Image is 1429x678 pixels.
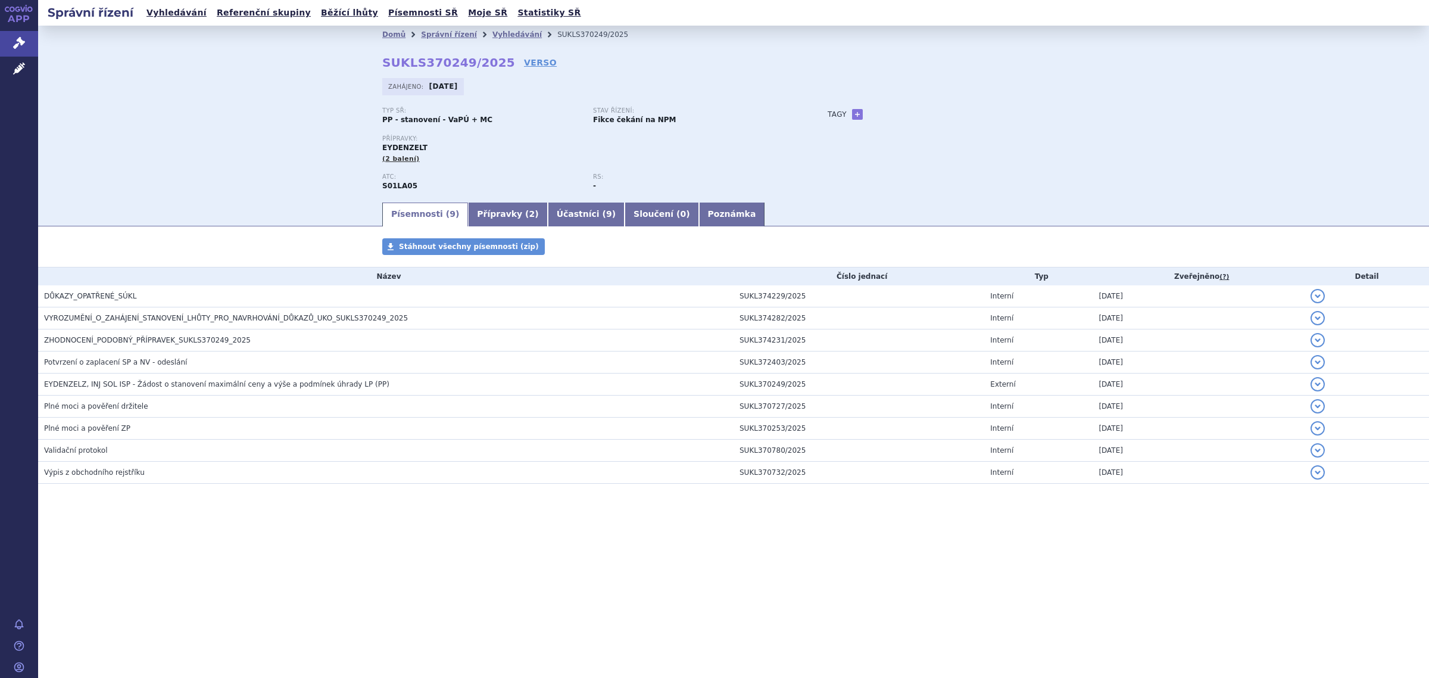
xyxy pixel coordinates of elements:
[734,440,984,462] td: SUKL370780/2025
[557,26,644,43] li: SUKLS370249/2025
[1311,421,1325,436] button: detail
[143,5,210,21] a: Vyhledávání
[990,358,1013,366] span: Interní
[429,82,458,91] strong: [DATE]
[514,5,584,21] a: Statistiky SŘ
[1311,289,1325,303] button: detail
[450,209,455,219] span: 9
[548,203,625,226] a: Účastníci (9)
[593,182,596,190] strong: -
[734,268,984,285] th: Číslo jednací
[382,107,581,114] p: Typ SŘ:
[593,116,676,124] strong: Fikce čekání na NPM
[382,203,468,226] a: Písemnosti (9)
[382,238,545,255] a: Stáhnout všechny písemnosti (zip)
[625,203,698,226] a: Sloučení (0)
[382,135,804,142] p: Přípravky:
[734,418,984,440] td: SUKL370253/2025
[1093,268,1305,285] th: Zveřejněno
[382,144,428,152] span: EYDENZELT
[1093,285,1305,307] td: [DATE]
[44,314,408,322] span: VYROZUMĚNÍ_O_ZAHÁJENÍ_STANOVENÍ_LHŮTY_PRO_NAVRHOVÁNÍ_DŮKAZŮ_UKO_SUKLS370249_2025
[734,285,984,307] td: SUKL374229/2025
[529,209,535,219] span: 2
[1311,333,1325,347] button: detail
[606,209,612,219] span: 9
[317,5,382,21] a: Běžící lhůty
[852,109,863,120] a: +
[468,203,547,226] a: Přípravky (2)
[1093,329,1305,352] td: [DATE]
[524,57,557,69] a: VERSO
[734,374,984,396] td: SUKL370249/2025
[399,242,539,251] span: Stáhnout všechny písemnosti (zip)
[44,358,187,366] span: Potvrzení o zaplacení SP a NV - odeslání
[734,396,984,418] td: SUKL370727/2025
[44,402,148,410] span: Plné moci a pověření držitele
[984,268,1093,285] th: Typ
[1093,440,1305,462] td: [DATE]
[38,4,143,21] h2: Správní řízení
[1311,465,1325,480] button: detail
[213,5,314,21] a: Referenční skupiny
[990,336,1013,344] span: Interní
[382,30,405,39] a: Domů
[1093,352,1305,374] td: [DATE]
[990,402,1013,410] span: Interní
[680,209,686,219] span: 0
[388,82,426,91] span: Zahájeno:
[382,55,515,70] strong: SUKLS370249/2025
[699,203,765,226] a: Poznámka
[421,30,477,39] a: Správní řízení
[734,352,984,374] td: SUKL372403/2025
[990,314,1013,322] span: Interní
[1093,374,1305,396] td: [DATE]
[990,380,1015,388] span: Externí
[734,307,984,329] td: SUKL374282/2025
[382,182,417,190] strong: AFLIBERCEPT
[382,116,492,124] strong: PP - stanovení - VaPÚ + MC
[1311,311,1325,325] button: detail
[1093,396,1305,418] td: [DATE]
[1311,443,1325,458] button: detail
[44,446,108,455] span: Validační protokol
[44,292,136,300] span: DŮKAZY_OPATŘENÉ_SÚKL
[734,329,984,352] td: SUKL374231/2025
[1219,273,1229,281] abbr: (?)
[464,5,511,21] a: Moje SŘ
[382,173,581,181] p: ATC:
[44,380,389,388] span: EYDENZELZ, INJ SOL ISP - Žádost o stanovení maximální ceny a výše a podmínek úhrady LP (PP)
[492,30,542,39] a: Vyhledávání
[1305,268,1429,285] th: Detail
[1311,355,1325,369] button: detail
[1311,377,1325,391] button: detail
[385,5,461,21] a: Písemnosti SŘ
[990,468,1013,477] span: Interní
[734,462,984,484] td: SUKL370732/2025
[593,173,792,181] p: RS:
[828,107,847,122] h3: Tagy
[990,292,1013,300] span: Interní
[1093,462,1305,484] td: [DATE]
[990,424,1013,433] span: Interní
[44,468,145,477] span: Výpis z obchodního rejstříku
[593,107,792,114] p: Stav řízení:
[44,336,251,344] span: ZHODNOCENÍ_PODOBNÝ_PŘÍPRAVEK_SUKLS370249_2025
[382,155,420,163] span: (2 balení)
[1093,418,1305,440] td: [DATE]
[38,268,734,285] th: Název
[44,424,130,433] span: Plné moci a pověření ZP
[990,446,1013,455] span: Interní
[1093,307,1305,329] td: [DATE]
[1311,399,1325,413] button: detail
